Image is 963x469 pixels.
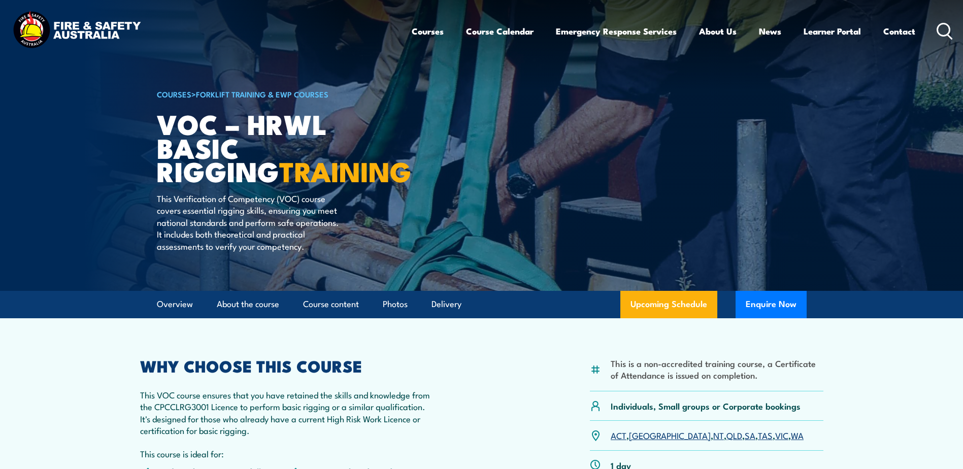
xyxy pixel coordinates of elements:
strong: TRAINING [279,149,411,191]
a: QLD [726,429,742,441]
p: , , , , , , , [611,429,804,441]
h6: > [157,88,408,100]
a: NT [713,429,724,441]
a: WA [791,429,804,441]
li: This is a non-accredited training course, a Certificate of Attendance is issued on completion. [611,357,823,381]
a: Learner Portal [804,18,861,45]
h2: WHY CHOOSE THIS COURSE [140,358,437,373]
h1: VOC – HRWL Basic Rigging [157,112,408,183]
button: Enquire Now [736,291,807,318]
a: VIC [775,429,788,441]
a: Delivery [431,291,461,318]
a: Photos [383,291,408,318]
a: About the course [217,291,279,318]
a: Overview [157,291,193,318]
a: Forklift Training & EWP Courses [196,88,328,99]
p: This VOC course ensures that you have retained the skills and knowledge from the CPCCLRG3001 Lice... [140,389,437,437]
a: News [759,18,781,45]
a: COURSES [157,88,191,99]
a: Contact [883,18,915,45]
a: About Us [699,18,737,45]
a: Course Calendar [466,18,534,45]
a: [GEOGRAPHIC_DATA] [629,429,711,441]
p: This course is ideal for: [140,448,437,459]
a: TAS [758,429,773,441]
a: Upcoming Schedule [620,291,717,318]
p: Individuals, Small groups or Corporate bookings [611,400,801,412]
p: This Verification of Competency (VOC) course covers essential rigging skills, ensuring you meet n... [157,192,342,252]
a: Course content [303,291,359,318]
a: Emergency Response Services [556,18,677,45]
a: Courses [412,18,444,45]
a: SA [745,429,755,441]
a: ACT [611,429,626,441]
